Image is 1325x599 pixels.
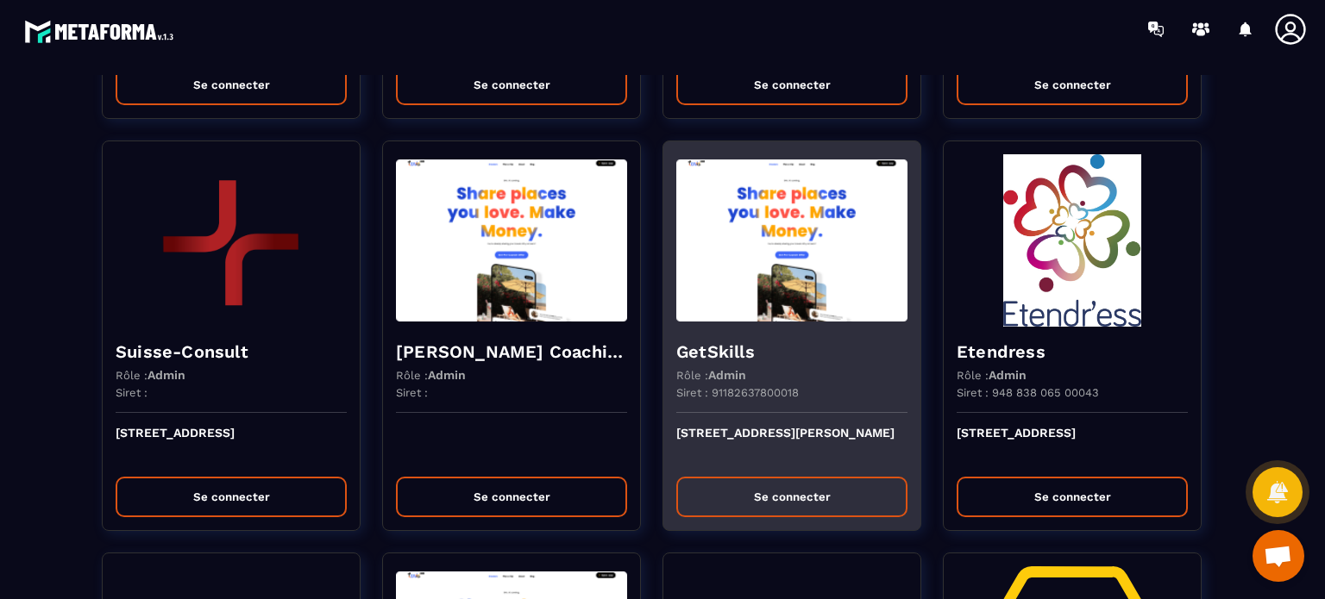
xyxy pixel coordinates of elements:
button: Se connecter [957,65,1188,105]
img: funnel-background [957,154,1188,327]
p: [STREET_ADDRESS][PERSON_NAME] [676,426,907,464]
p: Siret : 948 838 065 00043 [957,386,1099,399]
img: funnel-background [676,154,907,327]
span: Admin [708,368,746,382]
img: funnel-background [116,154,347,327]
img: funnel-background [396,154,627,327]
p: Siret : 91182637800018 [676,386,799,399]
h4: [PERSON_NAME] Coaching & Development [396,340,627,364]
p: Rôle : [957,368,1027,382]
span: Admin [989,368,1027,382]
p: Siret : [116,386,148,399]
h4: Etendress [957,340,1188,364]
button: Se connecter [396,65,627,105]
h4: GetSkills [676,340,907,364]
p: Rôle : [676,368,746,382]
p: Siret : [396,386,428,399]
img: logo [24,16,179,47]
p: Rôle : [116,368,185,382]
button: Se connecter [396,477,627,517]
button: Se connecter [957,477,1188,517]
p: [STREET_ADDRESS] [116,426,347,464]
button: Se connecter [676,477,907,517]
p: Rôle : [396,368,466,382]
button: Se connecter [116,477,347,517]
span: Admin [428,368,466,382]
button: Se connecter [116,65,347,105]
p: [STREET_ADDRESS] [957,426,1188,464]
h4: Suisse-Consult [116,340,347,364]
button: Se connecter [676,65,907,105]
span: Admin [148,368,185,382]
div: Ouvrir le chat [1253,530,1304,582]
